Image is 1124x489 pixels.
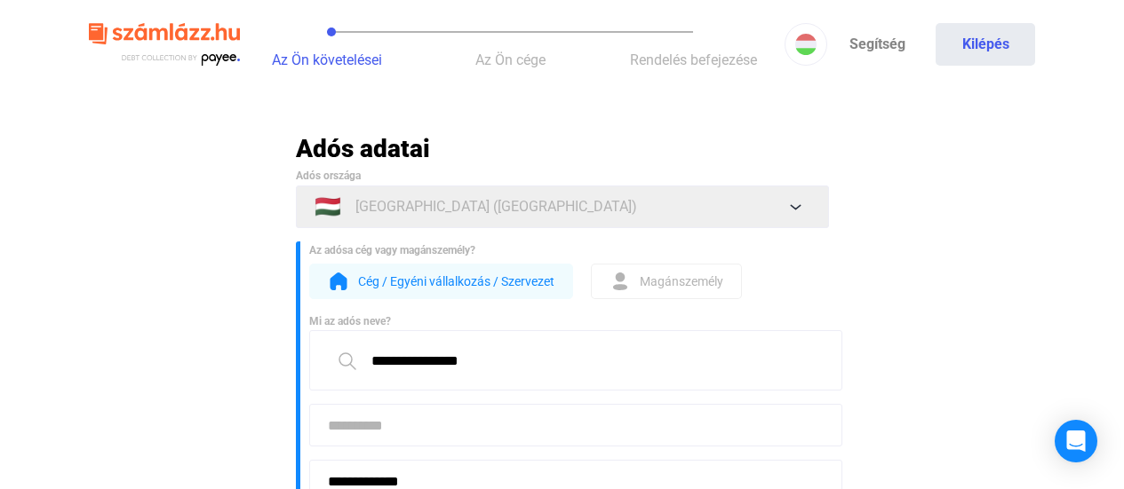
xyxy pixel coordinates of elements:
[795,34,817,55] img: HU
[296,170,361,182] span: Adós országa
[296,133,829,164] h2: Adós adatai
[309,312,829,330] div: Mi az adós neve?
[309,241,829,259] div: Az adósa cég vagy magánszemély?
[296,185,829,228] button: 🇭🇺[GEOGRAPHIC_DATA] ([GEOGRAPHIC_DATA])
[355,196,637,217] span: [GEOGRAPHIC_DATA] ([GEOGRAPHIC_DATA])
[272,51,382,68] span: Az Ön követelései
[630,51,757,68] span: Rendelés befejezése
[610,271,631,292] img: form-ind
[475,51,546,68] span: Az Ön cége
[591,264,742,299] button: form-indMagánszemély
[1055,420,1097,462] div: Open Intercom Messenger
[309,264,573,299] button: form-orgCég / Egyéni vállalkozás / Szervezet
[89,16,240,74] img: szamlazzhu-logo
[328,271,349,292] img: form-org
[785,23,827,66] button: HU
[358,271,554,292] span: Cég / Egyéni vállalkozás / Szervezet
[315,196,341,217] span: 🇭🇺
[827,23,927,66] a: Segítség
[936,23,1035,66] button: Kilépés
[640,271,723,292] span: Magánszemély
